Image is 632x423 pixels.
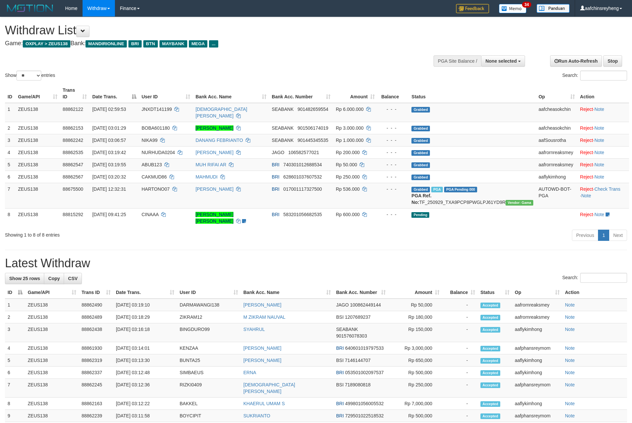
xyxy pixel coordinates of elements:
td: 6 [5,367,25,379]
span: Grabbed [411,187,430,192]
div: - - - [380,174,406,180]
th: Bank Acc. Number: activate to sort column ascending [334,286,388,299]
span: [DATE] 03:19:55 [92,162,126,167]
td: ZIKRAM12 [177,311,241,323]
td: DARMAWANGI138 [177,299,241,311]
span: Rp 50.000 [336,162,357,167]
td: BINGDURO99 [177,323,241,342]
th: Date Trans.: activate to sort column descending [89,84,139,103]
a: Stop [603,55,622,67]
span: Grabbed [411,162,430,168]
span: Grabbed [411,126,430,131]
td: ZEUS138 [16,103,60,122]
span: BRI [336,413,344,418]
span: BSI [336,358,344,363]
label: Search: [562,71,627,81]
a: Note [565,358,575,363]
span: 34 [522,2,531,8]
th: Bank Acc. Name: activate to sort column ascending [193,84,269,103]
div: - - - [380,186,406,192]
td: 9 [5,410,25,422]
button: None selected [481,55,525,67]
div: - - - [380,106,406,113]
td: - [442,398,478,410]
td: Rp 150,000 [388,323,442,342]
td: [DATE] 03:12:22 [113,398,177,410]
td: ZEUS138 [16,134,60,146]
td: BOYCIPIT [177,410,241,422]
a: ERNA [243,370,256,375]
span: Copy 640601019797533 to clipboard [345,345,384,351]
span: ... [209,40,218,48]
td: 7 [5,379,25,398]
td: Rp 3,000,000 [388,342,442,354]
td: Rp 500,000 [388,410,442,422]
td: aafrornreaksmey [512,299,562,311]
a: [DEMOGRAPHIC_DATA][PERSON_NAME] [195,107,247,118]
a: Reject [580,107,593,112]
span: Grabbed [411,107,430,113]
span: Copy 100862449144 to clipboard [350,302,381,308]
a: 1 [598,230,609,241]
span: SEABANK [336,327,358,332]
span: BSI [336,382,344,387]
a: Run Auto-Refresh [550,55,602,67]
span: BRI [272,174,279,179]
span: BSI [336,314,344,320]
th: Trans ID: activate to sort column ascending [60,84,90,103]
span: 88862567 [63,174,83,179]
td: aafcheasokchin [536,103,578,122]
a: SUKRIANTO [243,413,270,418]
td: Rp 500,000 [388,367,442,379]
span: Copy 7146144707 to clipboard [345,358,370,363]
td: aaflykimhong [512,367,562,379]
a: Note [565,345,575,351]
td: [DATE] 03:18:29 [113,311,177,323]
td: ZEUS138 [25,398,79,410]
a: Copy [44,273,64,284]
h1: Withdraw List [5,24,415,37]
a: Reject [580,162,593,167]
td: 7 [5,183,16,208]
span: 88862153 [63,125,83,131]
select: Showentries [17,71,41,81]
span: Rp 3.000.000 [336,125,364,131]
b: PGA Ref. No: [411,193,431,205]
span: Copy 583201056682535 to clipboard [283,212,322,217]
a: Note [565,327,575,332]
span: Pending [411,212,429,218]
td: - [442,354,478,367]
span: Accepted [480,303,500,308]
td: · · [578,183,629,208]
a: M ZIKRAM NAUVAL [243,314,285,320]
span: Copy 740301012688534 to clipboard [283,162,322,167]
a: Reject [580,186,593,192]
td: aafphansreymom [512,342,562,354]
th: Action [562,286,627,299]
span: Accepted [480,401,500,407]
td: aafphansreymom [512,379,562,398]
td: SIMBAEUS [177,367,241,379]
a: [PERSON_NAME] [PERSON_NAME] [195,212,233,224]
a: Note [594,162,604,167]
h4: Game: Bank: [5,40,415,47]
td: Rp 7,000,000 [388,398,442,410]
td: 3 [5,134,16,146]
span: Accepted [480,315,500,320]
a: Note [565,302,575,308]
span: [DATE] 03:06:57 [92,138,126,143]
a: DANANG FEBRIANTO [195,138,243,143]
span: [DATE] 12:32:31 [92,186,126,192]
td: ZEUS138 [25,410,79,422]
td: - [442,367,478,379]
a: Note [594,212,604,217]
td: aafrornreaksmey [536,146,578,158]
span: 88862535 [63,150,83,155]
a: Note [594,150,604,155]
h1: Latest Withdraw [5,257,627,270]
td: 88862319 [79,354,113,367]
a: CSV [64,273,82,284]
th: Amount: activate to sort column ascending [333,84,377,103]
span: BRI [336,345,344,351]
a: Show 25 rows [5,273,44,284]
